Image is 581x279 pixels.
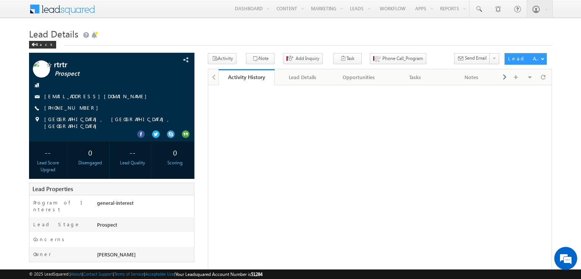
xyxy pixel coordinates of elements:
div: 0 [73,145,107,159]
div: Lead Score Upgrad [31,159,65,173]
div: Lead Actions [508,55,541,62]
div: -- [116,145,150,159]
label: Program of Interest [33,199,89,213]
div: Notes [450,73,493,82]
a: Tasks [387,69,443,85]
button: Lead Actions [505,53,547,65]
div: Scoring [158,159,192,166]
span: © 2025 LeadSquared | | | | | [29,271,262,278]
a: [EMAIL_ADDRESS][DOMAIN_NAME] [44,93,151,99]
a: About [71,271,82,276]
span: 51284 [251,271,262,277]
div: Lead Details [281,73,324,82]
div: -- [31,145,65,159]
span: [GEOGRAPHIC_DATA], [GEOGRAPHIC_DATA], [GEOGRAPHIC_DATA] [44,116,178,130]
button: Add Inquiry [283,53,323,64]
span: Phone Call_Program [382,55,423,62]
div: Opportunities [337,73,380,82]
a: Activity History [218,69,275,85]
div: Activity History [224,73,269,81]
a: Opportunities [331,69,387,85]
button: Activity [208,53,236,64]
button: Send Email [454,53,490,64]
div: Prospect [95,221,194,232]
span: rtrtr [54,60,156,68]
div: 0 [158,145,192,159]
button: Note [246,53,275,64]
span: Add Inquiry [296,55,319,62]
span: [PHONE_NUMBER] [44,104,102,112]
div: Disengaged [73,159,107,166]
a: Terms of Service [114,271,144,276]
a: Lead Details [275,69,331,85]
div: Tasks [393,73,437,82]
label: Concerns [33,236,67,243]
label: Lead Stage [33,221,80,228]
div: Back [29,41,56,49]
button: Task [333,53,362,64]
span: Send Email [465,55,487,62]
span: Lead Details [29,28,78,40]
a: Back [29,41,60,47]
div: Lead Quality [116,159,150,166]
a: Acceptable Use [145,271,174,276]
img: Profile photo [33,60,50,80]
label: Owner [33,251,51,258]
a: Contact Support [83,271,113,276]
span: Prospect [55,70,157,78]
div: general-interest [95,199,194,210]
span: Your Leadsquared Account Number is [175,271,262,277]
span: [PERSON_NAME] [97,251,136,258]
a: Notes [444,69,500,85]
span: Lead Properties [32,185,73,193]
button: Phone Call_Program [370,53,426,64]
